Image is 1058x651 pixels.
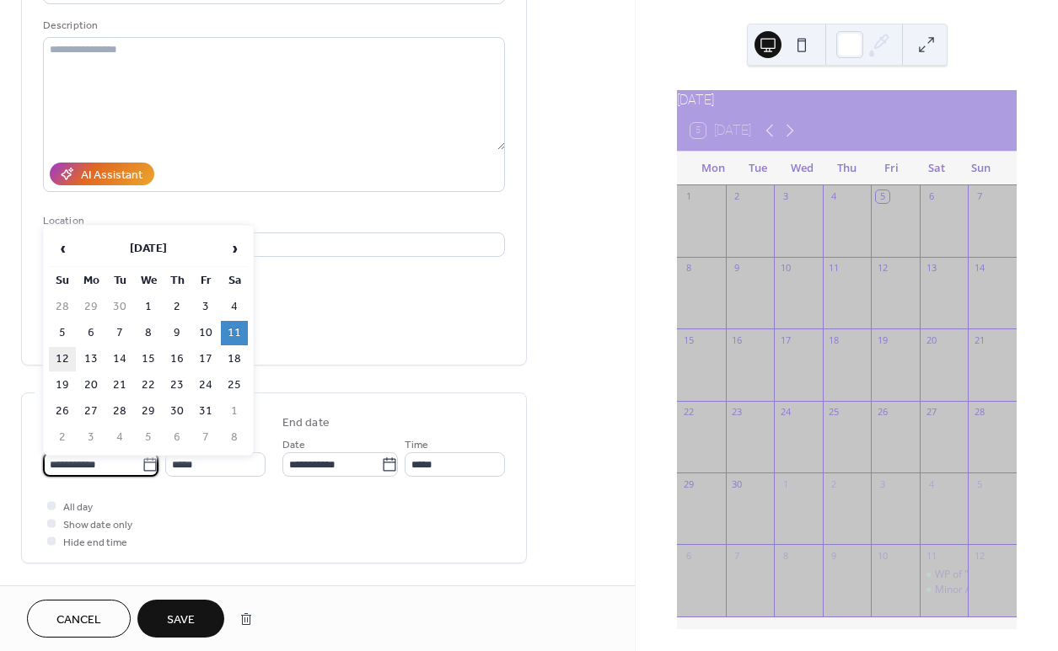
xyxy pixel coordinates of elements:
span: Cancel [56,611,101,629]
div: 7 [973,190,985,203]
span: › [222,232,247,265]
div: 1 [682,190,695,203]
div: 10 [779,262,792,275]
td: 28 [106,399,133,424]
div: 18 [828,334,840,346]
div: 9 [828,549,840,562]
td: 6 [78,321,105,345]
td: 28 [49,295,76,319]
th: Mo [78,269,105,293]
div: 3 [876,478,889,490]
td: 21 [106,373,133,398]
td: 9 [164,321,191,345]
td: 8 [135,321,162,345]
div: Sat [914,152,959,185]
a: Cancel [27,600,131,638]
td: 2 [49,425,76,450]
div: 15 [682,334,695,346]
td: 19 [49,373,76,398]
td: 29 [135,399,162,424]
th: Fr [192,269,219,293]
div: 13 [925,262,937,275]
td: 25 [221,373,248,398]
div: 29 [682,478,695,490]
div: 19 [876,334,889,346]
div: End date [282,414,330,432]
div: 9 [731,262,744,275]
div: 28 [973,406,985,419]
div: 12 [876,262,889,275]
span: Time [405,436,428,454]
div: Location [43,212,502,230]
div: 11 [828,262,840,275]
th: [DATE] [78,231,219,267]
td: 5 [135,425,162,450]
td: 12 [49,347,76,371]
td: 10 [192,321,219,345]
td: 1 [221,399,248,424]
div: Wed [780,152,824,185]
div: [DATE] [677,90,1017,110]
td: 4 [106,425,133,450]
td: 7 [106,321,133,345]
td: 7 [192,425,219,450]
td: 5 [49,321,76,345]
div: 2 [731,190,744,203]
span: All day [63,499,93,516]
div: WP of "Minor Assembly" [920,568,969,582]
td: 6 [164,425,191,450]
span: Date [282,436,305,454]
td: 24 [192,373,219,398]
td: 26 [49,399,76,424]
div: 4 [828,190,840,203]
div: 25 [828,406,840,419]
div: 14 [973,262,985,275]
td: 14 [106,347,133,371]
div: 21 [973,334,985,346]
div: 20 [925,334,937,346]
div: 4 [925,478,937,490]
div: 7 [731,549,744,562]
td: 23 [164,373,191,398]
span: Show date only [63,516,132,534]
td: 20 [78,373,105,398]
td: 30 [164,399,191,424]
div: 26 [876,406,889,419]
div: 22 [682,406,695,419]
div: 11 [925,549,937,562]
div: 5 [876,190,889,203]
div: 6 [925,190,937,203]
td: 11 [221,321,248,345]
div: 24 [779,406,792,419]
div: Mon [690,152,735,185]
div: Minor Assembly [935,583,1011,597]
div: 16 [731,334,744,346]
button: AI Assistant [50,163,154,185]
td: 3 [192,295,219,319]
div: Description [43,17,502,35]
div: 12 [973,549,985,562]
td: 30 [106,295,133,319]
div: Tue [735,152,780,185]
td: 31 [192,399,219,424]
div: Minor Assembly [920,583,969,597]
th: Sa [221,269,248,293]
div: Fri [869,152,914,185]
th: Su [49,269,76,293]
span: ‹ [50,232,75,265]
td: 29 [78,295,105,319]
div: 2 [828,478,840,490]
td: 27 [78,399,105,424]
div: 6 [682,549,695,562]
span: Hide end time [63,534,127,552]
span: Recurring event [43,584,132,601]
th: Th [164,269,191,293]
td: 1 [135,295,162,319]
td: 17 [192,347,219,371]
th: We [135,269,162,293]
div: Thu [824,152,869,185]
td: 16 [164,347,191,371]
div: 23 [731,406,744,419]
div: 8 [779,549,792,562]
div: 10 [876,549,889,562]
